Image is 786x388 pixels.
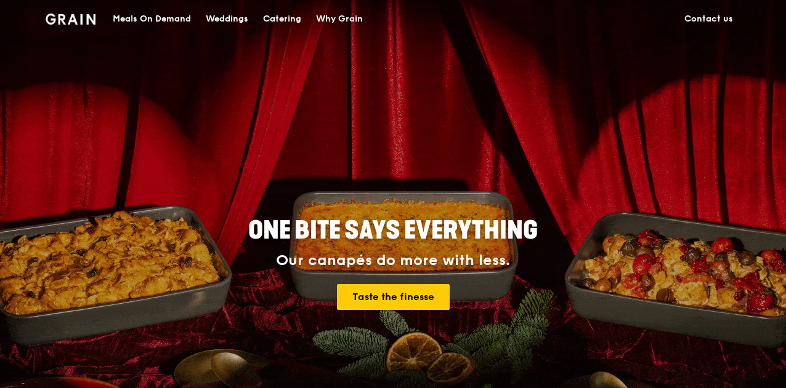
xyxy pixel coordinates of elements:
div: Weddings [206,1,248,38]
div: Why Grain [316,1,363,38]
a: Weddings [198,1,256,38]
div: Our canapés do more with less. [171,252,615,269]
img: Grain [46,14,95,25]
a: Catering [256,1,309,38]
div: Catering [263,1,301,38]
a: Taste the finesse [337,284,450,310]
span: ONE BITE SAYS EVERYTHING [248,216,538,245]
a: Why Grain [309,1,370,38]
a: Contact us [677,1,740,38]
div: Meals On Demand [113,1,191,38]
